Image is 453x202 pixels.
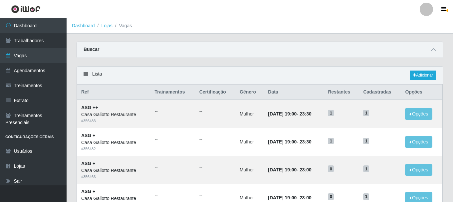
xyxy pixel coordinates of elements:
[236,128,264,156] td: Mulher
[199,192,232,199] ul: --
[84,47,99,52] strong: Buscar
[199,108,232,115] ul: --
[11,5,41,13] img: CoreUI Logo
[81,111,146,118] div: Casa Galiotto Restaurante
[154,108,191,115] ul: --
[363,110,369,116] span: 1
[236,85,264,100] th: Gênero
[236,156,264,184] td: Mulher
[363,193,369,200] span: 1
[328,165,334,172] span: 0
[268,167,297,172] time: [DATE] 19:00
[300,111,312,116] time: 23:30
[81,189,95,194] strong: ASG +
[81,174,146,180] div: # 356466
[199,164,232,171] ul: --
[268,111,297,116] time: [DATE] 19:00
[264,85,324,100] th: Data
[328,193,334,200] span: 0
[405,164,432,176] button: Opções
[81,118,146,124] div: # 356483
[359,85,401,100] th: Cadastradas
[268,167,311,172] strong: -
[150,85,195,100] th: Trainamentos
[268,111,311,116] strong: -
[195,85,236,100] th: Certificação
[268,195,311,200] strong: -
[236,100,264,128] td: Mulher
[81,146,146,152] div: # 356482
[324,85,359,100] th: Restantes
[300,195,312,200] time: 23:00
[405,136,432,148] button: Opções
[300,167,312,172] time: 23:00
[81,105,98,110] strong: ASG ++
[81,139,146,146] div: Casa Galiotto Restaurante
[268,139,297,144] time: [DATE] 19:00
[81,167,146,174] div: Casa Galiotto Restaurante
[154,164,191,171] ul: --
[268,195,297,200] time: [DATE] 19:00
[363,165,369,172] span: 1
[363,138,369,144] span: 1
[401,85,442,100] th: Opções
[81,195,146,202] div: Casa Galiotto Restaurante
[81,161,95,166] strong: ASG +
[328,110,334,116] span: 1
[72,23,95,28] a: Dashboard
[328,138,334,144] span: 1
[405,108,432,120] button: Opções
[77,85,151,100] th: Ref
[300,139,312,144] time: 23:30
[77,67,443,84] div: Lista
[154,192,191,199] ul: --
[67,18,453,34] nav: breadcrumb
[113,22,132,29] li: Vagas
[199,136,232,143] ul: --
[154,136,191,143] ul: --
[81,133,95,138] strong: ASG +
[101,23,112,28] a: Lojas
[268,139,311,144] strong: -
[410,71,436,80] a: Adicionar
